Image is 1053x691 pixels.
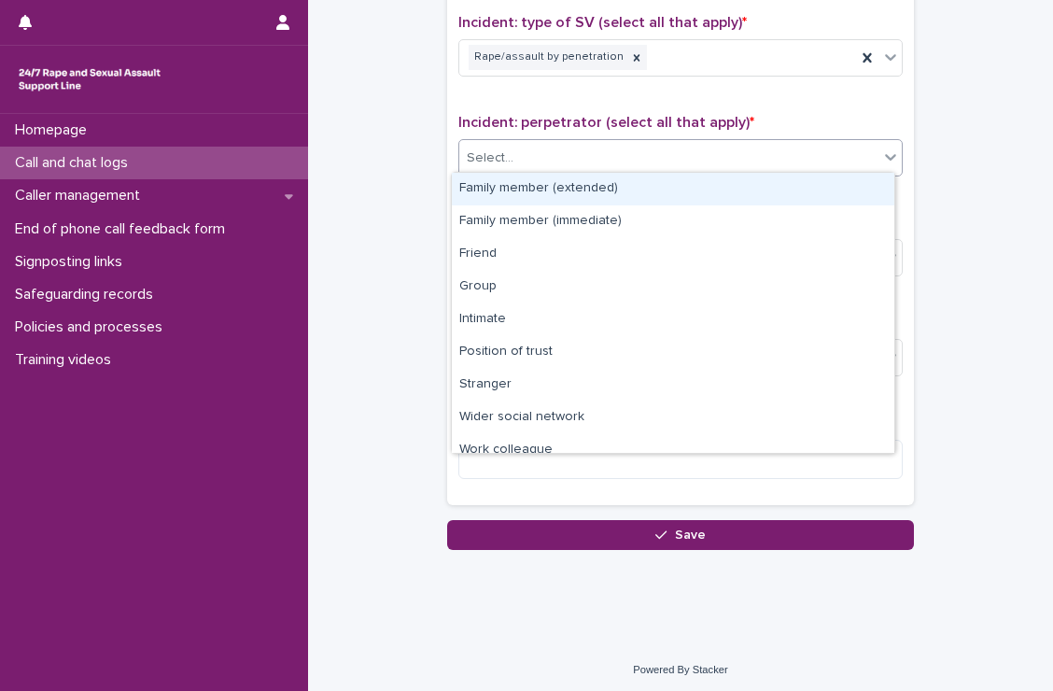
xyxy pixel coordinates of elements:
[7,318,177,336] p: Policies and processes
[7,121,102,139] p: Homepage
[452,303,894,336] div: Intimate
[452,369,894,402] div: Stranger
[458,15,747,30] span: Incident: type of SV (select all that apply)
[447,520,914,550] button: Save
[467,148,513,168] div: Select...
[7,253,137,271] p: Signposting links
[452,238,894,271] div: Friend
[452,205,894,238] div: Family member (immediate)
[7,351,126,369] p: Training videos
[7,154,143,172] p: Call and chat logs
[15,61,164,98] img: rhQMoQhaT3yELyF149Cw
[458,115,754,130] span: Incident: perpetrator (select all that apply)
[452,271,894,303] div: Group
[633,664,727,675] a: Powered By Stacker
[7,286,168,303] p: Safeguarding records
[452,336,894,369] div: Position of trust
[452,434,894,467] div: Work colleague
[469,45,626,70] div: Rape/assault by penetration
[452,173,894,205] div: Family member (extended)
[7,187,155,204] p: Caller management
[452,402,894,434] div: Wider social network
[675,529,706,542] span: Save
[7,220,240,238] p: End of phone call feedback form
